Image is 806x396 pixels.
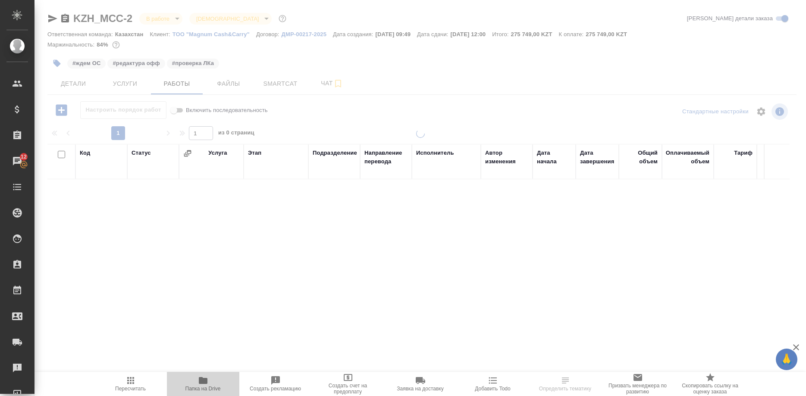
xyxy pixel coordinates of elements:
[666,149,709,166] div: Оплачиваемый объем
[2,150,32,172] a: 12
[734,149,753,157] div: Тариф
[132,149,151,157] div: Статус
[580,149,615,166] div: Дата завершения
[313,149,357,157] div: Подразделение
[183,149,192,158] button: Сгруппировать
[779,350,794,368] span: 🙏
[80,149,90,157] div: Код
[16,153,32,161] span: 12
[537,149,571,166] div: Дата начала
[364,149,408,166] div: Направление перевода
[485,149,528,166] div: Автор изменения
[776,349,797,370] button: 🙏
[248,149,261,157] div: Этап
[208,149,227,157] div: Услуга
[623,149,658,166] div: Общий объем
[416,149,454,157] div: Исполнитель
